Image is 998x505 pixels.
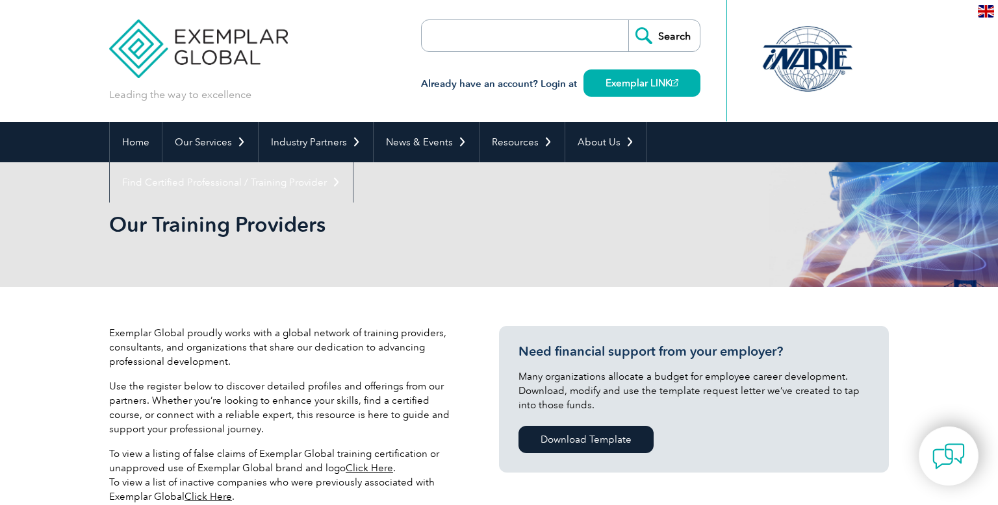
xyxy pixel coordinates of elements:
a: About Us [565,122,646,162]
input: Search [628,20,700,51]
a: Industry Partners [259,122,373,162]
p: Leading the way to excellence [109,88,251,102]
img: contact-chat.png [932,440,965,473]
p: Many organizations allocate a budget for employee career development. Download, modify and use th... [518,369,869,412]
a: Click Here [346,462,393,474]
a: Exemplar LINK [583,69,700,97]
h3: Need financial support from your employer? [518,343,869,360]
a: Home [110,122,162,162]
p: Exemplar Global proudly works with a global network of training providers, consultants, and organ... [109,326,460,369]
img: en [978,5,994,18]
p: Use the register below to discover detailed profiles and offerings from our partners. Whether you... [109,379,460,436]
img: open_square.png [671,79,678,86]
a: Download Template [518,426,654,453]
p: To view a listing of false claims of Exemplar Global training certification or unapproved use of ... [109,447,460,504]
a: Find Certified Professional / Training Provider [110,162,353,203]
a: Click Here [185,491,232,502]
h3: Already have an account? Login at [421,76,700,92]
h2: Our Training Providers [109,214,655,235]
a: Resources [480,122,565,162]
a: Our Services [162,122,258,162]
a: News & Events [374,122,479,162]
